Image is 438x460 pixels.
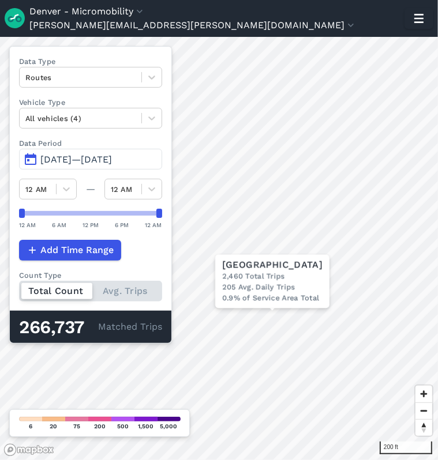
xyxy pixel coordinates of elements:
[19,320,98,335] div: 266,737
[222,293,323,304] div: 0.9% of Service Area Total
[222,271,323,282] div: 2,460 Total Trips
[415,386,432,402] button: Zoom in
[19,56,162,67] label: Data Type
[415,419,432,436] button: Reset bearing to north
[145,220,162,231] div: 12 AM
[3,443,54,457] a: Mapbox logo
[5,8,29,28] img: Ride Report
[19,149,162,169] button: [DATE]—[DATE]
[29,18,357,32] button: [PERSON_NAME][EMAIL_ADDRESS][PERSON_NAME][DOMAIN_NAME]
[10,311,171,343] div: Matched Trips
[40,154,112,165] span: [DATE]—[DATE]
[222,282,323,293] div: 205 Avg. Daily Trips
[415,402,432,419] button: Zoom out
[222,259,323,271] div: [GEOGRAPHIC_DATA]
[77,182,104,196] div: —
[19,270,162,281] div: Count Type
[19,240,121,261] button: Add Time Range
[19,220,36,231] div: 12 AM
[115,220,129,231] div: 6 PM
[380,442,432,454] div: 200 ft
[83,220,99,231] div: 12 PM
[19,97,162,108] label: Vehicle Type
[52,220,66,231] div: 6 AM
[40,243,114,257] span: Add Time Range
[19,138,162,149] label: Data Period
[29,5,145,18] button: Denver - Micromobility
